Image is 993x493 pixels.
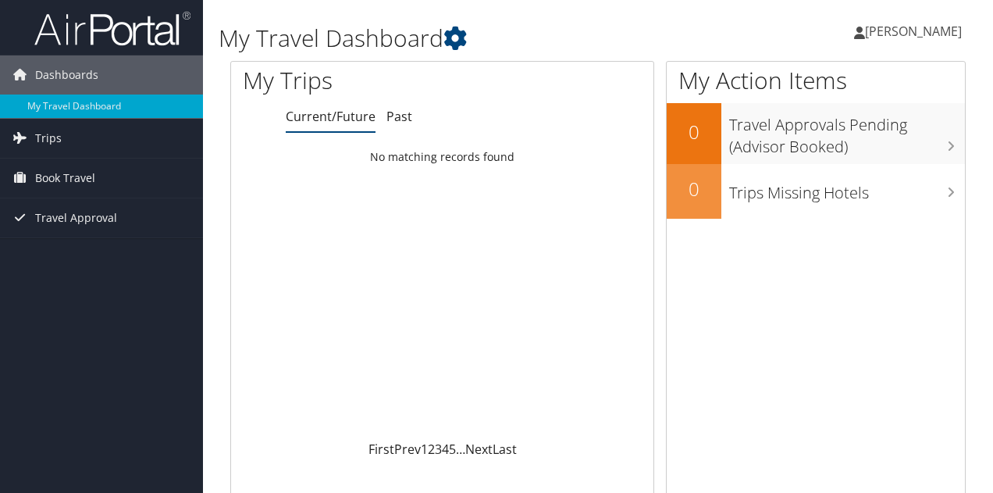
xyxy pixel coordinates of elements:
[729,106,965,158] h3: Travel Approvals Pending (Advisor Booked)
[421,441,428,458] a: 1
[667,164,965,219] a: 0Trips Missing Hotels
[465,441,493,458] a: Next
[35,55,98,95] span: Dashboards
[34,10,190,47] img: airportal-logo.png
[428,441,435,458] a: 2
[729,174,965,204] h3: Trips Missing Hotels
[449,441,456,458] a: 5
[286,108,375,125] a: Current/Future
[854,8,977,55] a: [PERSON_NAME]
[442,441,449,458] a: 4
[35,198,117,238] span: Travel Approval
[231,143,653,171] td: No matching records found
[667,103,965,163] a: 0Travel Approvals Pending (Advisor Booked)
[865,23,962,40] span: [PERSON_NAME]
[35,159,95,198] span: Book Travel
[667,119,721,145] h2: 0
[219,22,724,55] h1: My Travel Dashboard
[456,441,465,458] span: …
[435,441,442,458] a: 3
[667,176,721,202] h2: 0
[667,64,965,97] h1: My Action Items
[386,108,412,125] a: Past
[243,64,466,97] h1: My Trips
[493,441,517,458] a: Last
[368,441,394,458] a: First
[394,441,421,458] a: Prev
[35,119,62,158] span: Trips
